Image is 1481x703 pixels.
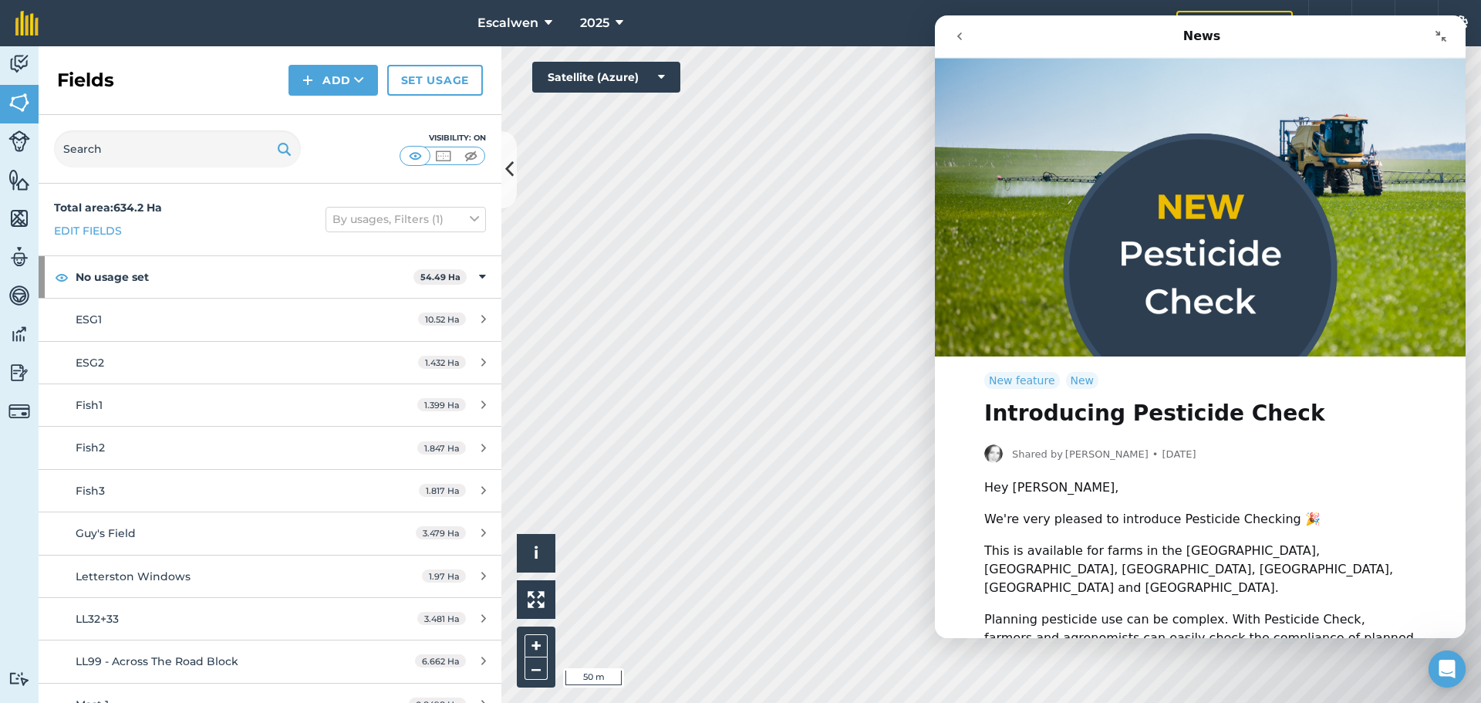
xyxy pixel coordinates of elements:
span: Guy's Field [76,526,136,540]
a: ESG21.432 Ha [39,342,501,384]
a: ESG110.52 Ha [39,299,501,340]
strong: No usage set [76,256,413,298]
img: svg+xml;base64,PHN2ZyB4bWxucz0iaHR0cDovL3d3dy53My5vcmcvMjAwMC9zdmciIHdpZHRoPSI1NiIgaGVpZ2h0PSI2MC... [8,168,30,191]
span: 1.97 Ha [422,569,466,583]
img: svg+xml;base64,PHN2ZyB4bWxucz0iaHR0cDovL3d3dy53My5vcmcvMjAwMC9zdmciIHdpZHRoPSIxNCIgaGVpZ2h0PSIyNC... [302,71,313,90]
a: Fish31.817 Ha [39,470,501,512]
a: Set usage [387,65,483,96]
img: svg+xml;base64,PD94bWwgdmVyc2lvbj0iMS4wIiBlbmNvZGluZz0idXRmLTgiPz4KPCEtLSBHZW5lcmF0b3I6IEFkb2JlIE... [8,284,30,307]
span: 6.662 Ha [415,654,466,668]
span: 3.481 Ha [417,612,466,625]
img: svg+xml;base64,PHN2ZyB4bWxucz0iaHR0cDovL3d3dy53My5vcmcvMjAwMC9zdmciIHdpZHRoPSI1MCIgaGVpZ2h0PSI0MC... [434,148,453,164]
button: – [525,657,548,680]
span: Fish2 [76,441,105,455]
img: svg+xml;base64,PHN2ZyB4bWxucz0iaHR0cDovL3d3dy53My5vcmcvMjAwMC9zdmciIHdpZHRoPSIxNyIgaGVpZ2h0PSIxNy... [1409,14,1425,32]
span: ESG2 [76,356,104,370]
iframe: Intercom live chat [935,15,1466,638]
span: 1.847 Ha [417,441,466,455]
img: svg+xml;base64,PHN2ZyB4bWxucz0iaHR0cDovL3d3dy53My5vcmcvMjAwMC9zdmciIHdpZHRoPSIxOCIgaGVpZ2h0PSIyNC... [55,268,69,286]
span: 1.817 Ha [419,484,466,497]
span: Letterston Windows [76,569,191,583]
div: Open Intercom Messenger [1429,651,1466,688]
button: Satellite (Azure) [532,62,680,93]
button: + [525,634,548,657]
img: Four arrows, one pointing top left, one top right, one bottom right and the last bottom left [528,591,545,608]
button: i [517,534,555,573]
span: 3.479 Ha [416,526,466,539]
span: 1.432 Ha [418,356,466,369]
button: Add [288,65,378,96]
a: Fish11.399 Ha [39,384,501,426]
a: Guy's Field3.479 Ha [39,512,501,554]
div: Planning pesticide use can be complex. With Pesticide Check, farmers and agronomists can easily c... [49,595,481,651]
img: svg+xml;base64,PHN2ZyB4bWxucz0iaHR0cDovL3d3dy53My5vcmcvMjAwMC9zdmciIHdpZHRoPSI1NiIgaGVpZ2h0PSI2MC... [8,207,30,230]
a: LL99 - Across The Road Block6.662 Ha [39,640,501,682]
span: ESG1 [76,313,102,326]
input: Search [54,130,301,167]
span: 10.52 Ha [418,313,466,326]
strong: 54.49 Ha [420,272,460,282]
span: 1.399 Ha [417,398,466,411]
a: LL32+333.481 Ha [39,598,501,640]
span: LL32+33 [76,612,119,626]
img: svg+xml;base64,PD94bWwgdmVyc2lvbj0iMS4wIiBlbmNvZGluZz0idXRmLTgiPz4KPCEtLSBHZW5lcmF0b3I6IEFkb2JlIE... [8,401,30,422]
a: Letterston Windows1.97 Ha [39,556,501,597]
h2: Fields [57,68,114,93]
span: Fish3 [76,484,105,498]
span: Escalwen [477,14,538,32]
img: svg+xml;base64,PD94bWwgdmVyc2lvbj0iMS4wIiBlbmNvZGluZz0idXRmLTgiPz4KPCEtLSBHZW5lcmF0b3I6IEFkb2JlIE... [8,52,30,76]
span: 2025 [580,14,609,32]
a: Edit fields [54,222,122,239]
a: Change plan [1176,11,1293,35]
span: LL99 - Across The Road Block [76,654,238,668]
img: svg+xml;base64,PD94bWwgdmVyc2lvbj0iMS4wIiBlbmNvZGluZz0idXRmLTgiPz4KPCEtLSBHZW5lcmF0b3I6IEFkb2JlIE... [8,245,30,269]
span: i [534,543,538,563]
img: svg+xml;base64,PD94bWwgdmVyc2lvbj0iMS4wIiBlbmNvZGluZz0idXRmLTgiPz4KPCEtLSBHZW5lcmF0b3I6IEFkb2JlIE... [8,323,30,346]
span: Current plan : PLUS [1061,15,1164,32]
img: svg+xml;base64,PD94bWwgdmVyc2lvbj0iMS4wIiBlbmNvZGluZz0idXRmLTgiPz4KPCEtLSBHZW5lcmF0b3I6IEFkb2JlIE... [8,361,30,384]
img: svg+xml;base64,PHN2ZyB4bWxucz0iaHR0cDovL3d3dy53My5vcmcvMjAwMC9zdmciIHdpZHRoPSI1MCIgaGVpZ2h0PSI0MC... [406,148,425,164]
img: svg+xml;base64,PD94bWwgdmVyc2lvbj0iMS4wIiBlbmNvZGluZz0idXRmLTgiPz4KPCEtLSBHZW5lcmF0b3I6IEFkb2JlIE... [8,130,30,152]
img: fieldmargin Logo [15,11,39,35]
button: By usages, Filters (1) [326,207,486,232]
strong: Total area : 634.2 Ha [54,201,162,215]
img: svg+xml;base64,PHN2ZyB4bWxucz0iaHR0cDovL3d3dy53My5vcmcvMjAwMC9zdmciIHdpZHRoPSI1NiIgaGVpZ2h0PSI2MC... [8,91,30,114]
img: svg+xml;base64,PHN2ZyB4bWxucz0iaHR0cDovL3d3dy53My5vcmcvMjAwMC9zdmciIHdpZHRoPSIxOSIgaGVpZ2h0PSIyNC... [277,140,292,158]
img: svg+xml;base64,PHN2ZyB4bWxucz0iaHR0cDovL3d3dy53My5vcmcvMjAwMC9zdmciIHdpZHRoPSI1MCIgaGVpZ2h0PSI0MC... [461,148,481,164]
img: svg+xml;base64,PD94bWwgdmVyc2lvbj0iMS4wIiBlbmNvZGluZz0idXRmLTgiPz4KPCEtLSBHZW5lcmF0b3I6IEFkb2JlIE... [8,671,30,686]
div: Visibility: On [400,132,486,144]
div: No usage set54.49 Ha [39,256,501,298]
a: Fish21.847 Ha [39,427,501,468]
span: Fish1 [76,398,103,412]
